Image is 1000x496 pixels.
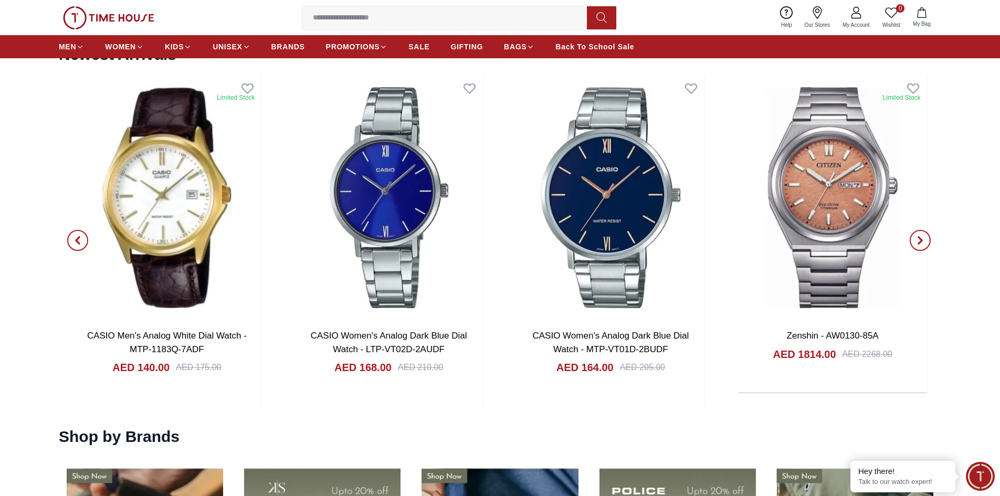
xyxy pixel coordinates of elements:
[858,478,948,487] p: Talk to our watch expert!
[271,37,305,56] a: BRANDS
[294,75,483,321] img: CASIO Women's Analog Dark Blue Dial Watch - LTP-VT02D-2AUDF
[787,331,879,341] a: Zenshin - AW0130-85A
[217,93,255,102] div: Limited Stock
[798,4,836,31] a: Our Stores
[504,37,534,56] a: BAGS
[858,466,948,477] div: Hey there!
[878,21,904,29] span: Wishlist
[504,41,527,52] span: BAGS
[87,331,247,354] a: CASIO Men's Analog White Dial Watch - MTP-1183Q-7ADF
[838,21,874,29] span: My Account
[176,361,221,374] div: AED 175.00
[801,21,834,29] span: Our Stores
[213,41,242,52] span: UNISEX
[876,4,907,31] a: 0Wishlist
[398,361,443,374] div: AED 210.00
[909,20,935,28] span: My Bag
[326,37,388,56] a: PROMOTIONS
[739,75,927,321] img: Zenshin - AW0130-85A
[165,37,192,56] a: KIDS
[59,427,180,446] h2: Shop by Brands
[63,6,154,29] img: ...
[326,41,380,52] span: PROMOTIONS
[213,37,250,56] a: UNISEX
[72,75,261,321] img: CASIO Men's Analog White Dial Watch - MTP-1183Q-7ADF
[271,41,305,52] span: BRANDS
[59,37,84,56] a: MEN
[777,21,796,29] span: Help
[165,41,184,52] span: KIDS
[105,41,136,52] span: WOMEN
[775,4,798,31] a: Help
[517,75,705,321] img: CASIO Women's Analog Dark Blue Dial Watch - MTP-VT01D-2BUDF
[408,41,429,52] span: SALE
[408,37,429,56] a: SALE
[105,37,144,56] a: WOMEN
[556,360,614,375] h4: AED 164.00
[450,41,483,52] span: GIFTING
[555,37,634,56] a: Back To School Sale
[334,360,392,375] h4: AED 168.00
[112,360,170,375] h4: AED 140.00
[620,361,665,374] div: AED 205.00
[883,93,921,102] div: Limited Stock
[450,37,483,56] a: GIFTING
[966,462,995,491] div: Chat Widget
[59,41,76,52] span: MEN
[773,347,836,362] h4: AED 1814.00
[896,4,904,13] span: 0
[555,41,634,52] span: Back To School Sale
[843,348,892,361] div: AED 2268.00
[907,5,937,30] button: My Bag
[311,331,467,354] a: CASIO Women's Analog Dark Blue Dial Watch - LTP-VT02D-2AUDF
[533,331,689,354] a: CASIO Women's Analog Dark Blue Dial Watch - MTP-VT01D-2BUDF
